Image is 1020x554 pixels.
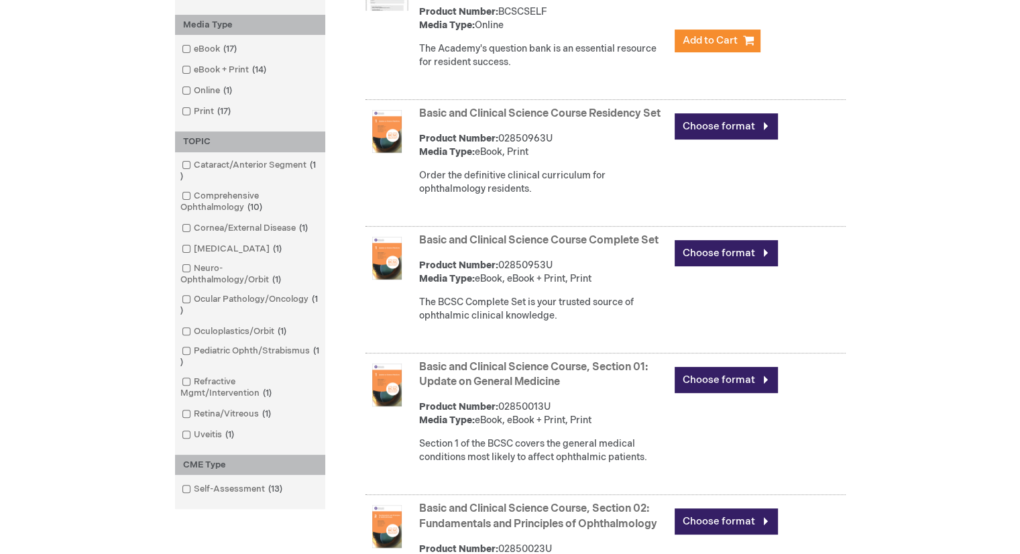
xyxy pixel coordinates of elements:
a: Comprehensive Ophthalmology10 [178,190,322,214]
a: Cornea/External Disease1 [178,222,313,235]
span: 1 [296,223,311,233]
img: Basic and Clinical Science Course Complete Set [365,237,408,280]
strong: Media Type: [419,414,475,426]
span: 1 [259,408,274,419]
a: Neuro-Ophthalmology/Orbit1 [178,262,322,286]
a: Uveitis1 [178,429,239,441]
strong: Media Type: [419,19,475,31]
a: Online1 [178,85,237,97]
a: Print17 [178,105,236,118]
a: Basic and Clinical Science Course Complete Set [419,234,659,247]
span: 1 [180,345,319,368]
a: Self-Assessment13 [178,483,288,496]
div: TOPIC [175,131,325,152]
button: Add to Cart [675,30,760,52]
span: 1 [260,388,275,398]
div: BCSCSELF Online [419,5,668,32]
strong: Product Number: [419,401,498,412]
strong: Product Number: [419,133,498,144]
a: Ocular Pathology/Oncology1 [178,293,322,317]
img: Basic and Clinical Science Course, Section 01: Update on General Medicine [365,364,408,406]
span: Add to Cart [683,34,738,47]
span: 1 [274,326,290,337]
span: 1 [270,243,285,254]
a: eBook17 [178,43,242,56]
a: Choose format [675,367,778,393]
span: 17 [220,44,240,54]
span: 1 [269,274,284,285]
a: Choose format [675,508,778,535]
a: Basic and Clinical Science Course Residency Set [419,107,661,120]
a: Oculoplastics/Orbit1 [178,325,292,338]
span: 14 [249,64,270,75]
strong: Product Number: [419,6,498,17]
a: Choose format [675,113,778,140]
strong: Media Type: [419,273,475,284]
img: Basic and Clinical Science Course, Section 02: Fundamentals and Principles of Ophthalmology [365,505,408,548]
strong: Product Number: [419,260,498,271]
strong: Media Type: [419,146,475,158]
a: Pediatric Ophth/Strabismus1 [178,345,322,369]
img: Basic and Clinical Science Course Residency Set [365,110,408,153]
div: CME Type [175,455,325,476]
a: Basic and Clinical Science Course, Section 02: Fundamentals and Principles of Ophthalmology [419,502,657,531]
div: 02850963U eBook, Print [419,132,668,159]
span: 1 [222,429,237,440]
div: 02850013U eBook, eBook + Print, Print [419,400,668,427]
a: Choose format [675,240,778,266]
a: eBook + Print14 [178,64,272,76]
div: Media Type [175,15,325,36]
span: 1 [180,160,316,182]
a: Retina/Vitreous1 [178,408,276,421]
a: Refractive Mgmt/Intervention1 [178,376,322,400]
a: Cataract/Anterior Segment1 [178,159,322,183]
span: 10 [244,202,266,213]
span: 17 [214,106,234,117]
div: Order the definitive clinical curriculum for ophthalmology residents. [419,169,668,196]
span: 1 [220,85,235,96]
div: Section 1 of the BCSC covers the general medical conditions most likely to affect ophthalmic pati... [419,437,668,464]
a: Basic and Clinical Science Course, Section 01: Update on General Medicine [419,361,648,389]
a: [MEDICAL_DATA]1 [178,243,287,256]
div: 02850953U eBook, eBook + Print, Print [419,259,668,286]
div: The BCSC Complete Set is your trusted source of ophthalmic clinical knowledge. [419,296,668,323]
div: The Academy's question bank is an essential resource for resident success. [419,42,668,69]
span: 13 [265,484,286,494]
span: 1 [180,294,318,316]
